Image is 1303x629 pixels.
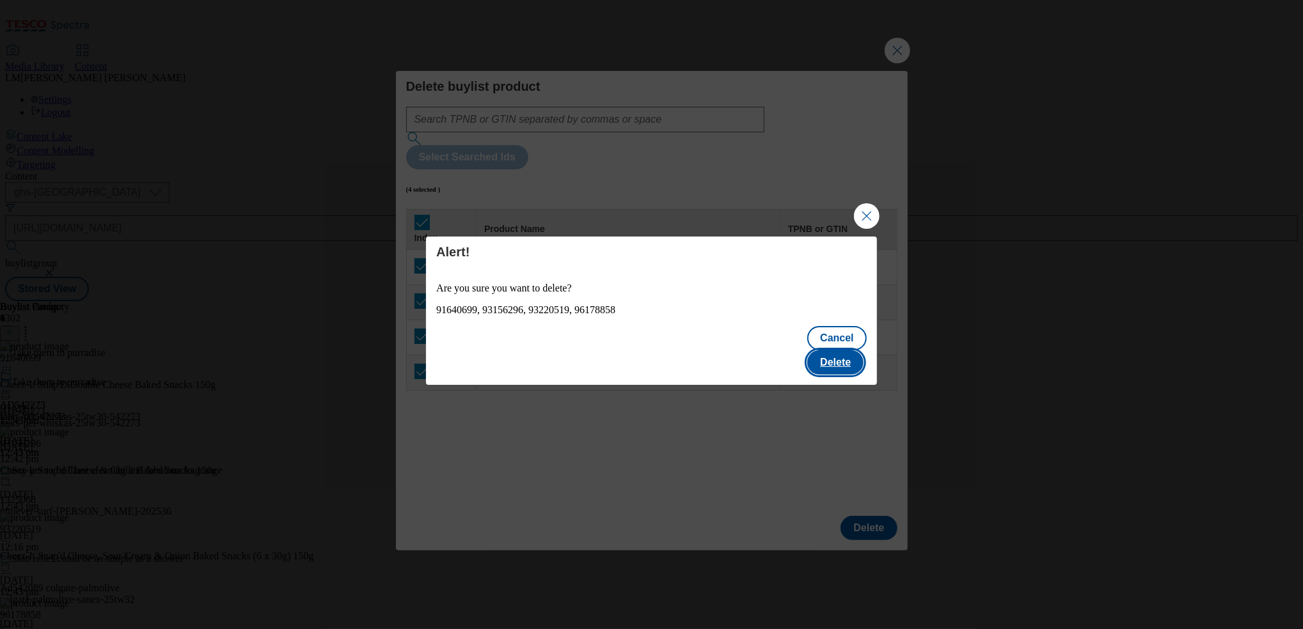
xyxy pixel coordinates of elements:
button: Close Modal [854,203,880,229]
button: Delete [807,350,864,375]
div: Modal [426,237,877,385]
p: Are you sure you want to delete? [436,283,867,294]
h4: Alert! [436,244,867,260]
div: 91640699, 93156296, 93220519, 96178858 [436,304,867,316]
button: Cancel [807,326,866,350]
